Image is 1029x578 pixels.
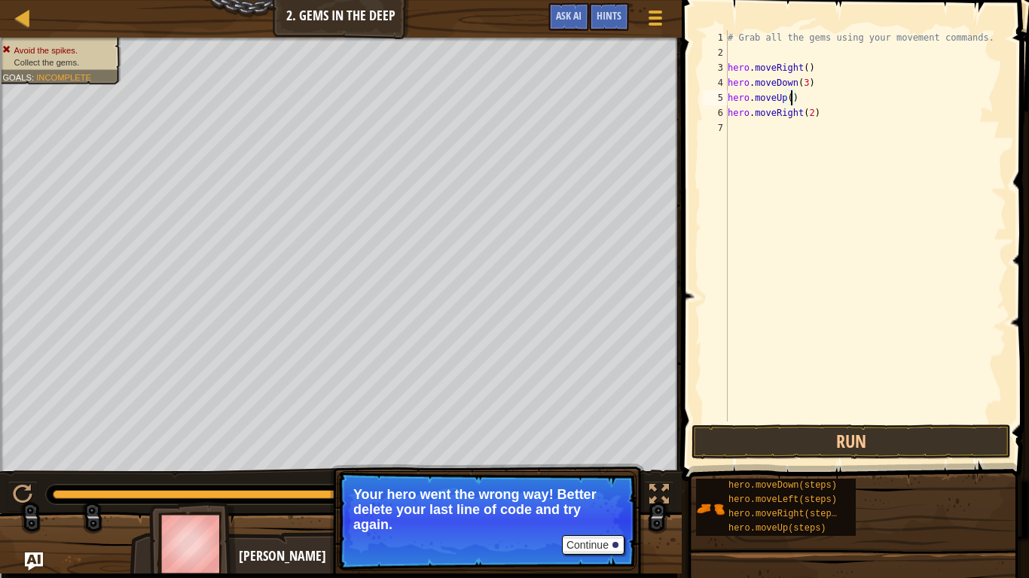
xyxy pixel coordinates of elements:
[728,509,842,519] span: hero.moveRight(steps)
[8,481,38,512] button: Ctrl + P: Play
[25,552,43,570] button: Ask AI
[703,45,728,60] div: 2
[728,523,826,534] span: hero.moveUp(steps)
[703,120,728,135] div: 7
[6,87,1023,101] div: Rename
[6,60,1023,74] div: Options
[562,535,624,555] button: Continue
[6,47,1023,60] div: Delete
[6,74,1023,87] div: Sign out
[6,101,1023,114] div: Move To ...
[696,494,725,523] img: portrait.png
[728,494,837,505] span: hero.moveLeft(steps)
[703,60,728,75] div: 3
[703,75,728,90] div: 4
[597,8,621,23] span: Hints
[692,424,1011,459] button: Run
[6,6,1023,20] div: Sort A > Z
[703,30,728,45] div: 1
[6,20,1023,33] div: Sort New > Old
[6,33,1023,47] div: Move To ...
[644,481,674,512] button: Toggle fullscreen
[637,3,674,38] button: Show game menu
[239,546,536,566] div: [PERSON_NAME]
[353,487,621,532] p: Your hero went the wrong way! Better delete your last line of code and try again.
[548,3,589,31] button: Ask AI
[728,480,837,491] span: hero.moveDown(steps)
[703,90,728,105] div: 5
[703,105,728,120] div: 6
[556,8,582,23] span: Ask AI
